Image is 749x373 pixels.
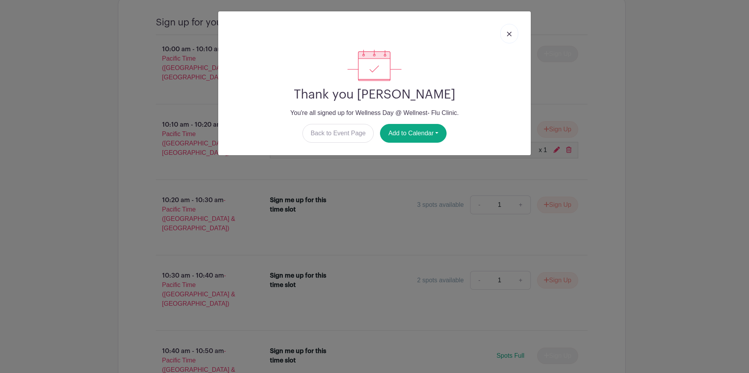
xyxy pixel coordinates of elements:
[380,124,447,143] button: Add to Calendar
[224,108,525,118] p: You're all signed up for Wellness Day @ Wellnest- Flu Clinic.
[302,124,374,143] a: Back to Event Page
[507,32,512,36] img: close_button-5f87c8562297e5c2d7936805f587ecaba9071eb48480494691a3f1689db116b3.svg
[224,87,525,102] h2: Thank you [PERSON_NAME]
[347,50,402,81] img: signup_complete-c468d5dda3e2740ee63a24cb0ba0d3ce5d8a4ecd24259e683200fb1569d990c8.svg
